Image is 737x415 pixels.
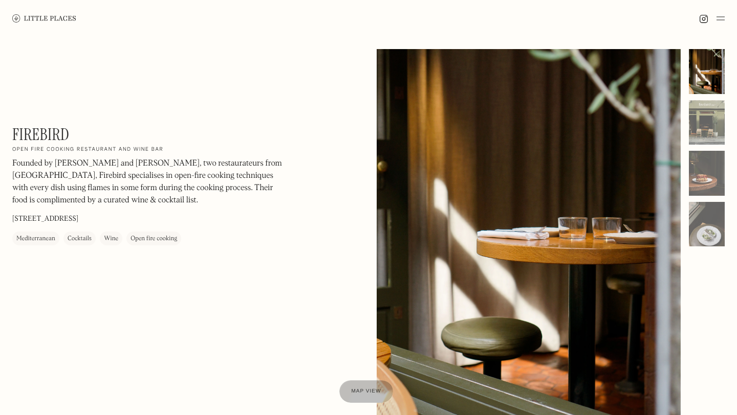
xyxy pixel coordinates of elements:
[12,125,70,144] h1: Firebird
[16,234,55,244] div: Mediterranean
[12,214,78,224] p: [STREET_ADDRESS]
[131,234,177,244] div: Open fire cooking
[352,388,381,394] span: Map view
[104,234,118,244] div: Wine
[12,146,163,153] h2: Open fire cooking restaurant and wine bar
[68,234,92,244] div: Cocktails
[339,380,394,403] a: Map view
[12,157,289,206] p: Founded by [PERSON_NAME] and [PERSON_NAME], two restaurateurs from [GEOGRAPHIC_DATA], Firebird sp...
